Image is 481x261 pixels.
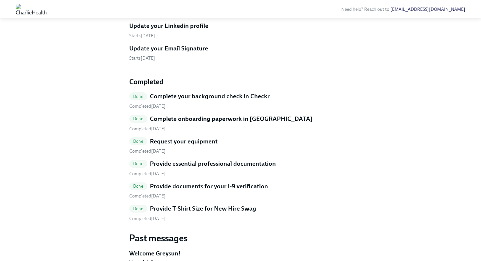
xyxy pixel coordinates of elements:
[129,184,147,189] span: Done
[129,249,352,258] h5: Welcome Greysun!
[129,33,155,39] span: Starts [DATE]
[129,182,352,199] a: DoneProvide documents for your I-9 verification Completed[DATE]
[129,193,166,199] span: Sunday, July 27th 2025, 5:06 pm
[129,94,147,99] span: Done
[129,216,166,221] span: Sunday, July 27th 2025, 6:08 pm
[150,159,276,168] h5: Provide essential professional documentation
[129,161,147,166] span: Done
[129,44,208,53] h5: Update your Email Signature
[129,204,352,222] a: DoneProvide T-Shirt Size for New Hire Swag Completed[DATE]
[129,126,166,132] span: Sunday, July 27th 2025, 5:05 pm
[129,22,352,39] a: Update your Linkedin profileStarts[DATE]
[129,44,352,62] a: Update your Email SignatureStarts[DATE]
[129,115,352,132] a: DoneComplete onboarding paperwork in [GEOGRAPHIC_DATA] Completed[DATE]
[129,159,352,177] a: DoneProvide essential professional documentation Completed[DATE]
[129,137,352,155] a: DoneRequest your equipment Completed[DATE]
[129,116,147,121] span: Done
[150,182,268,191] h5: Provide documents for your I-9 verification
[129,148,166,154] span: Sunday, July 27th 2025, 5:05 pm
[129,232,352,244] h3: Past messages
[16,4,47,14] img: CharlieHealth
[129,55,155,61] span: Starts [DATE]
[150,115,312,123] h5: Complete onboarding paperwork in [GEOGRAPHIC_DATA]
[129,206,147,211] span: Done
[341,7,465,12] span: Need help? Reach out to
[129,77,352,87] h4: Completed
[129,103,166,109] span: Sunday, July 27th 2025, 5:05 pm
[150,92,270,101] h5: Complete your background check in Checkr
[129,171,166,177] span: Tuesday, July 29th 2025, 11:11 am
[129,139,147,144] span: Done
[150,204,256,213] h5: Provide T-Shirt Size for New Hire Swag
[129,22,208,30] h5: Update your Linkedin profile
[129,92,352,109] a: DoneComplete your background check in Checkr Completed[DATE]
[150,137,218,146] h5: Request your equipment
[390,7,465,12] a: [EMAIL_ADDRESS][DOMAIN_NAME]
